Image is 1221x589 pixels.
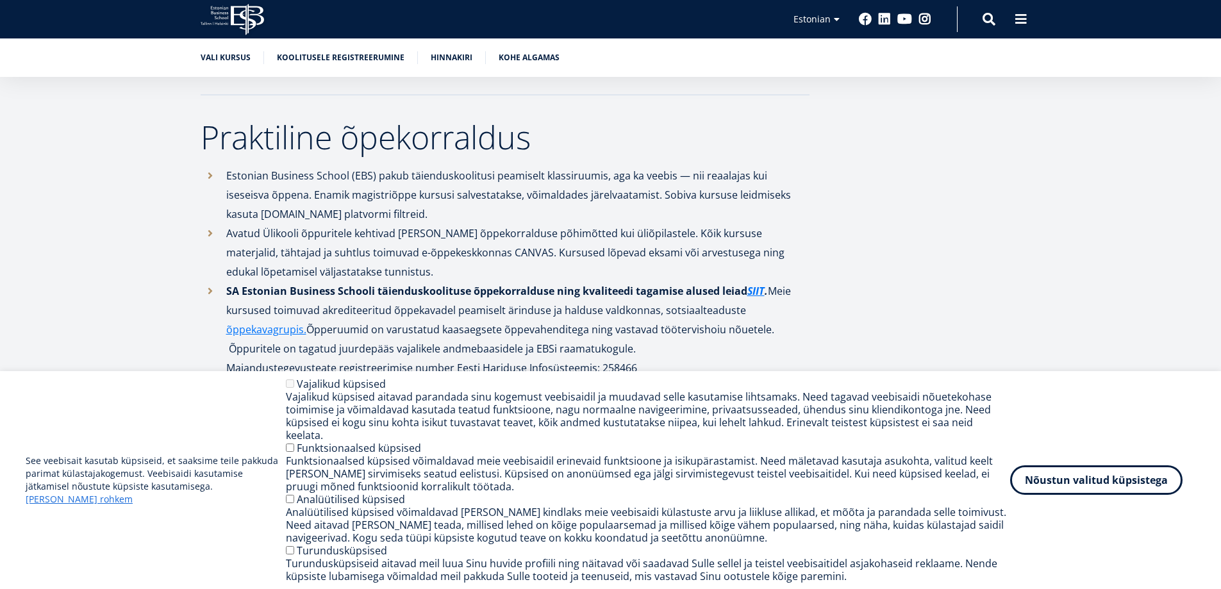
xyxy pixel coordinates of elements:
a: õppekavagrupis. [226,320,306,339]
label: Vajalikud küpsised [297,377,386,391]
span: First name [304,1,345,12]
a: Hinnakiri [431,51,472,64]
div: Turundusküpsiseid aitavad meil luua Sinu huvide profiili ning näitavad või saadavad Sulle sellel ... [286,557,1010,583]
p: See veebisait kasutab küpsiseid, et saaksime teile pakkuda parimat külastajakogemust. Veebisaidi ... [26,454,286,506]
strong: SA Estonian Business Schooli täienduskoolituse õppekorralduse ning kvaliteedi tagamise alused leiad [226,284,768,298]
em: . [747,284,768,298]
a: Kohe algamas [499,51,560,64]
a: Facebook [859,13,872,26]
b: Praktiline õpekorraldus [201,115,531,159]
div: Analüütilised küpsised võimaldavad [PERSON_NAME] kindlaks meie veebisaidi külastuste arvu ja liik... [286,506,1010,544]
a: Vali kursus [201,51,251,64]
a: [PERSON_NAME] rohkem [26,493,133,506]
div: Vajalikud küpsised aitavad parandada sinu kogemust veebisaidil ja muudavad selle kasutamise lihts... [286,390,1010,442]
li: Majandustegevusteate registreerimise number Eesti Hariduse Infosüsteemis: 258466 [201,281,810,377]
a: Youtube [897,13,912,26]
b: Meie kursused toimuvad akrediteeritud õppekavadel peamiselt ärinduse ja halduse valdkonnas, sotsi... [226,284,791,356]
a: Koolitusele registreerumine [277,51,404,64]
p: Avatud Ülikooli õppuritele kehtivad [PERSON_NAME] õppekorralduse põhimõtted kui üliõpilastele. Kõ... [226,224,810,281]
label: Analüütilised küpsised [297,492,405,506]
label: Turundusküpsised [297,543,387,558]
p: Estonian Business School (EBS) pakub täienduskoolitusi peamiselt klassiruumis, aga ka veebis — ni... [226,166,810,224]
a: Instagram [918,13,931,26]
a: Linkedin [878,13,891,26]
a: SIIT [747,281,765,301]
label: Funktsionaalsed küpsised [297,441,421,455]
div: Funktsionaalsed küpsised võimaldavad meie veebisaidil erinevaid funktsioone ja isikupärastamist. ... [286,454,1010,493]
button: Nõustun valitud küpsistega [1010,465,1183,495]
